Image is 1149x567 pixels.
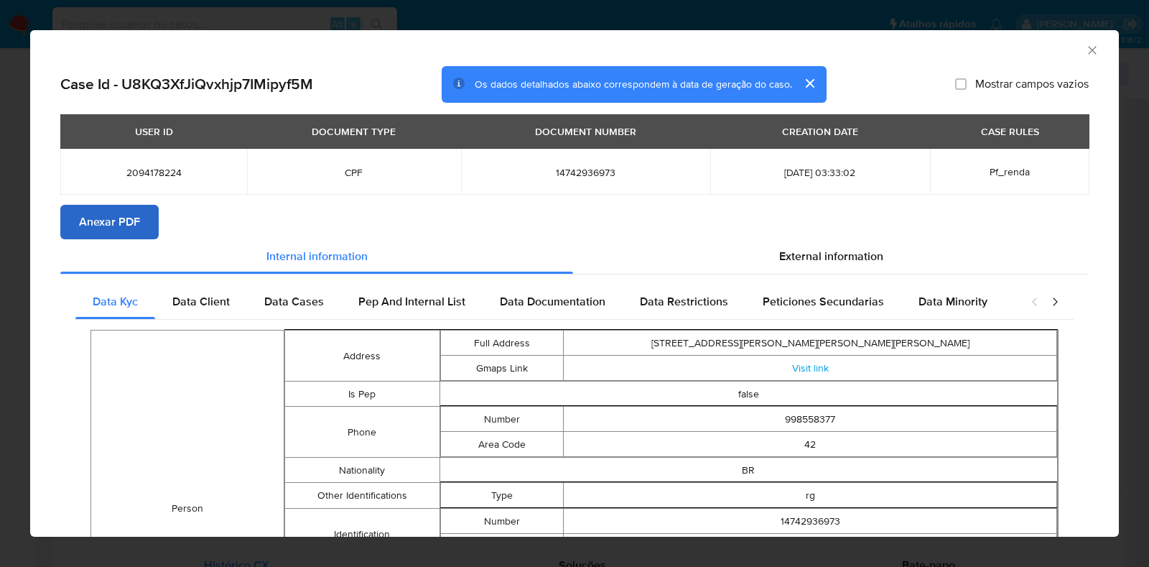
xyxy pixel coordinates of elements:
td: Type [440,534,564,559]
div: closure-recommendation-modal [30,30,1119,537]
button: Anexar PDF [60,205,159,239]
button: Fechar a janela [1085,43,1098,56]
td: Area Code [440,432,564,457]
span: [DATE] 03:33:02 [727,166,913,179]
div: DOCUMENT NUMBER [526,119,645,144]
h2: Case Id - U8KQ3XfJiQvxhjp7IMipyf5M [60,75,313,93]
span: Anexar PDF [79,206,140,238]
div: USER ID [126,119,182,144]
td: 42 [564,432,1057,457]
td: [STREET_ADDRESS][PERSON_NAME][PERSON_NAME][PERSON_NAME] [564,331,1057,356]
span: Data Kyc [93,293,138,310]
span: Pf_renda [990,165,1030,179]
span: Data Minority [918,293,987,310]
input: Mostrar campos vazios [955,78,967,90]
td: 998558377 [564,407,1057,432]
td: Other Identifications [285,483,439,509]
td: Identification [285,509,439,560]
span: Os dados detalhados abaixo correspondem à data de geração do caso. [475,77,792,91]
span: 2094178224 [78,166,230,179]
td: Is Pep [285,382,439,407]
span: Mostrar campos vazios [975,77,1089,91]
td: Address [285,331,439,382]
td: Full Address [440,331,564,356]
a: Visit link [792,361,829,375]
span: Data Documentation [500,293,605,310]
div: Detailed info [60,239,1089,274]
td: Gmaps Link [440,356,564,381]
div: CASE RULES [972,119,1048,144]
button: cerrar [792,66,827,101]
span: 14742936973 [478,166,693,179]
span: Peticiones Secundarias [763,293,884,310]
span: CPF [264,166,444,179]
td: Phone [285,407,439,458]
span: External information [779,248,883,264]
div: Detailed internal info [75,285,1016,319]
td: Nationality [285,458,439,483]
td: BR [439,458,1058,483]
td: rg [564,483,1057,508]
span: Data Client [172,293,230,310]
span: Internal information [266,248,368,264]
span: Data Restrictions [640,293,728,310]
td: Type [440,483,564,508]
td: Number [440,407,564,432]
span: Pep And Internal List [358,293,465,310]
div: DOCUMENT TYPE [303,119,404,144]
td: CPF [564,534,1057,559]
span: Data Cases [264,293,324,310]
td: 14742936973 [564,509,1057,534]
td: Number [440,509,564,534]
div: CREATION DATE [773,119,867,144]
td: false [439,382,1058,407]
